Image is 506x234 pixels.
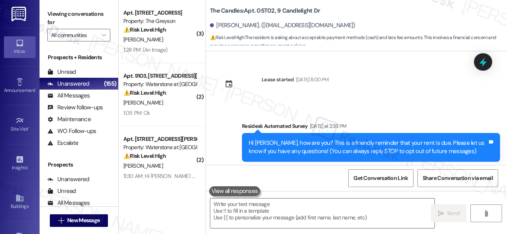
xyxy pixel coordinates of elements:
[447,209,459,217] span: Send
[242,122,500,133] div: Residesk Automated Survey
[123,26,166,33] strong: ⚠️ Risk Level: High
[27,164,28,169] span: •
[35,86,36,92] span: •
[210,198,434,228] textarea: To enrich screen reader interactions, please activate Accessibility in Grammarly extension settings
[417,169,498,187] button: Share Conversation via email
[249,139,487,156] div: Hi [PERSON_NAME], how are you? This is a friendly reminder that your rent is due. Please let us k...
[262,75,294,84] div: Lease started
[294,75,329,84] div: [DATE] 8:00 PM
[47,103,103,112] div: Review follow-ups
[210,7,320,15] b: The Candles: Apt. 05T02, 9 Candlelight Dr
[4,153,36,174] a: Insights •
[123,162,163,169] span: [PERSON_NAME]
[265,164,330,171] span: Delinquent payment reminders
[4,114,36,135] a: Site Visit •
[348,169,413,187] button: Get Conversation Link
[47,199,90,207] div: All Messages
[242,162,500,173] div: Tagged as:
[353,174,408,182] span: Get Conversation Link
[102,32,106,38] i: 
[123,172,372,180] div: 11:30 AM: Hi [PERSON_NAME], thank you for your message. Noted and look forward to hearing from yo...
[40,161,118,169] div: Prospects
[67,216,100,225] span: New Message
[123,89,166,96] strong: ⚠️ Risk Level: High
[210,34,506,51] span: : The resident is asking about acceptable payment methods (cash) and late fee amounts. This invol...
[47,80,89,88] div: Unanswered
[4,191,36,213] a: Buildings
[123,143,196,152] div: Property: Waterstone at [GEOGRAPHIC_DATA]
[123,17,196,25] div: Property: The Greyson
[58,217,64,224] i: 
[123,36,163,43] span: [PERSON_NAME]
[4,36,36,58] a: Inbox
[210,21,355,30] div: [PERSON_NAME]. ([EMAIL_ADDRESS][DOMAIN_NAME])
[423,174,493,182] span: Share Conversation via email
[102,78,118,90] div: (155)
[47,139,78,147] div: Escalate
[123,46,168,53] div: 1:28 PM: (An Image)
[47,187,76,195] div: Unread
[210,34,244,41] strong: ⚠️ Risk Level: High
[123,80,196,88] div: Property: Waterstone at [GEOGRAPHIC_DATA]
[47,68,76,76] div: Unread
[438,210,444,217] i: 
[47,115,91,124] div: Maintenance
[123,9,196,17] div: Apt. [STREET_ADDRESS]
[123,99,163,106] span: [PERSON_NAME]
[51,29,98,41] input: All communities
[431,204,466,222] button: Send
[123,135,196,143] div: Apt. [STREET_ADDRESS][PERSON_NAME]
[123,72,196,80] div: Apt. 9103, [STREET_ADDRESS][PERSON_NAME]
[47,127,96,135] div: WO Follow-ups
[47,175,89,183] div: Unanswered
[11,7,28,21] img: ResiDesk Logo
[40,53,118,62] div: Prospects + Residents
[123,109,150,116] div: 1:05 PM: Ok
[308,122,347,130] div: [DATE] at 2:33 PM
[47,92,90,100] div: All Messages
[50,214,108,227] button: New Message
[483,210,489,217] i: 
[28,125,30,131] span: •
[123,152,166,159] strong: ⚠️ Risk Level: High
[47,8,110,29] label: Viewing conversations for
